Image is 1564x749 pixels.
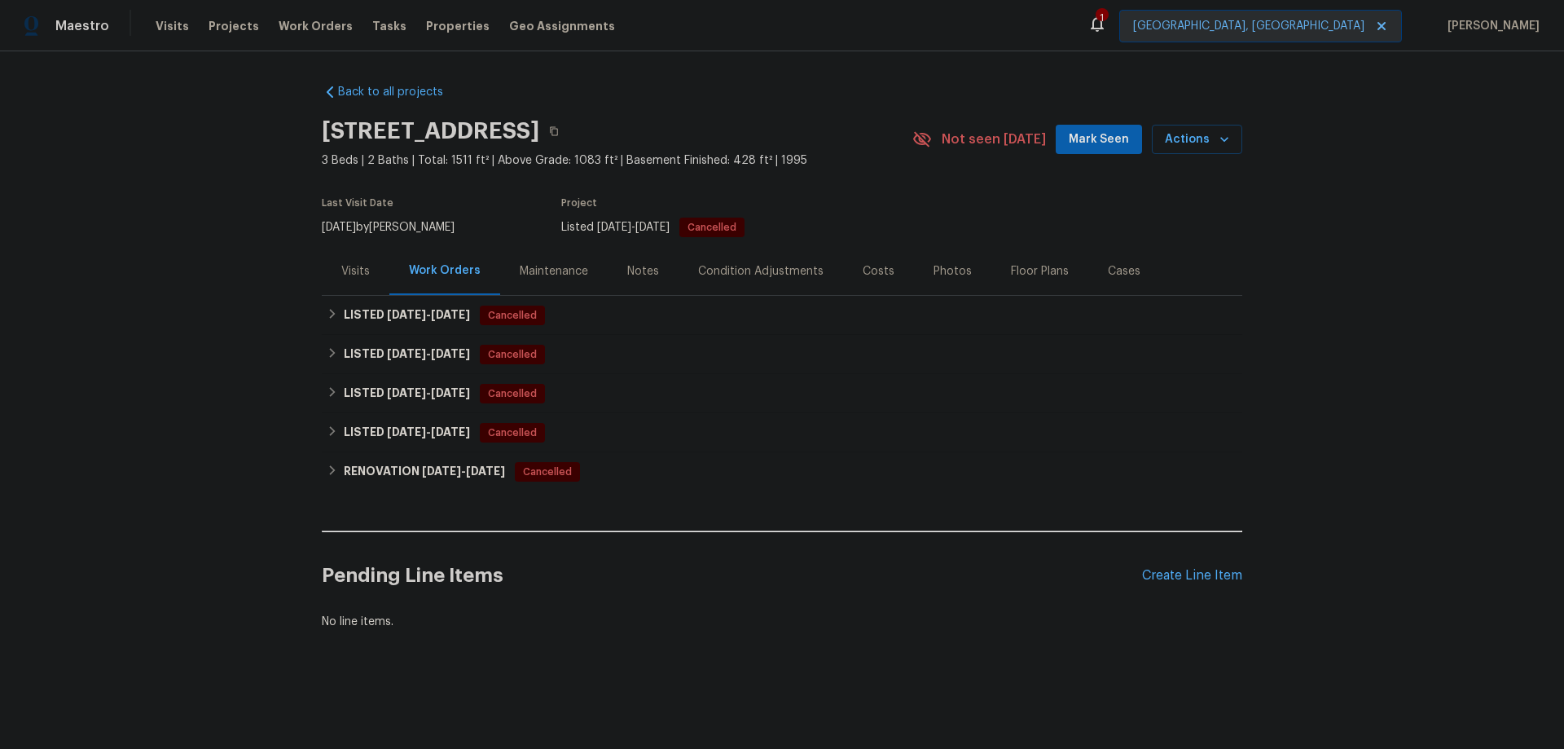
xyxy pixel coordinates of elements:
span: [DATE] [431,387,470,399]
span: Cancelled [516,464,578,480]
span: [DATE] [387,387,426,399]
span: [DATE] [635,222,670,233]
span: [DATE] [431,426,470,438]
div: RENOVATION [DATE]-[DATE]Cancelled [322,452,1242,491]
div: by [PERSON_NAME] [322,218,474,237]
span: - [422,465,505,477]
div: Photos [934,263,972,280]
div: Visits [341,263,370,280]
div: No line items. [322,614,1242,630]
a: Back to all projects [322,84,478,100]
span: Tasks [372,20,406,32]
div: LISTED [DATE]-[DATE]Cancelled [322,413,1242,452]
span: Mark Seen [1069,130,1129,150]
span: Cancelled [481,425,543,441]
h2: Pending Line Items [322,538,1142,614]
span: - [387,309,470,320]
span: Cancelled [681,222,743,232]
span: 3 Beds | 2 Baths | Total: 1511 ft² | Above Grade: 1083 ft² | Basement Finished: 428 ft² | 1995 [322,152,912,169]
button: Mark Seen [1056,125,1142,155]
h2: [STREET_ADDRESS] [322,123,539,139]
h6: RENOVATION [344,462,505,482]
h6: LISTED [344,306,470,325]
span: Visits [156,18,189,34]
span: [DATE] [466,465,505,477]
button: Copy Address [539,117,569,146]
span: [DATE] [387,426,426,438]
span: Listed [561,222,745,233]
span: [GEOGRAPHIC_DATA], [GEOGRAPHIC_DATA] [1133,18,1364,34]
span: Project [561,198,597,208]
span: Maestro [55,18,109,34]
span: Cancelled [481,307,543,324]
span: [DATE] [322,222,356,233]
span: [DATE] [422,465,461,477]
span: [DATE] [387,309,426,320]
span: [DATE] [597,222,631,233]
span: Not seen [DATE] [942,131,1046,148]
span: Work Orders [279,18,353,34]
div: Maintenance [520,263,588,280]
div: Create Line Item [1142,568,1242,584]
span: [PERSON_NAME] [1441,18,1540,34]
span: [DATE] [431,309,470,320]
div: Cases [1108,263,1140,280]
span: Projects [209,18,259,34]
h6: LISTED [344,345,470,364]
h6: LISTED [344,384,470,403]
div: Costs [863,263,894,280]
span: [DATE] [431,348,470,359]
h6: LISTED [344,423,470,443]
span: - [387,387,470,399]
span: Geo Assignments [509,18,615,34]
span: Properties [426,18,490,34]
span: - [597,222,670,233]
div: Notes [627,263,659,280]
div: Floor Plans [1011,263,1069,280]
span: Actions [1165,130,1229,150]
div: 1 [1096,10,1107,26]
span: Cancelled [481,386,543,402]
div: LISTED [DATE]-[DATE]Cancelled [322,374,1242,413]
span: Cancelled [481,346,543,363]
div: Work Orders [409,262,481,279]
span: Last Visit Date [322,198,393,208]
span: - [387,426,470,438]
div: Condition Adjustments [698,263,824,280]
span: [DATE] [387,348,426,359]
span: - [387,348,470,359]
button: Actions [1152,125,1242,155]
div: LISTED [DATE]-[DATE]Cancelled [322,335,1242,374]
div: LISTED [DATE]-[DATE]Cancelled [322,296,1242,335]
